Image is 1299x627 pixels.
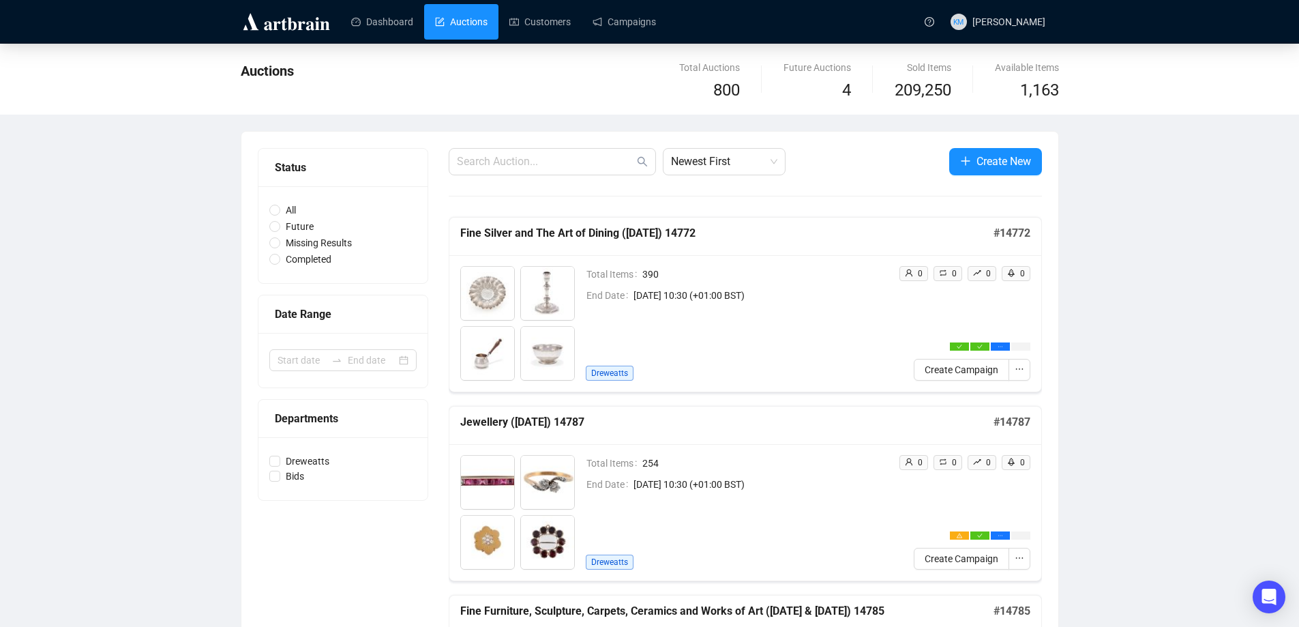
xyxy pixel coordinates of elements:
span: [DATE] 10:30 (+01:00 BST) [633,477,888,492]
span: check [977,344,983,349]
img: 4_1.jpg [521,516,574,569]
span: swap-right [331,355,342,366]
span: 0 [986,458,991,467]
div: Sold Items [895,60,951,75]
span: 0 [918,269,923,278]
div: Available Items [995,60,1059,75]
img: 1_1.jpg [461,267,514,320]
span: 209,250 [895,78,951,104]
span: to [331,355,342,366]
span: Create Campaign [925,362,998,377]
h5: # 14772 [994,225,1030,242]
span: 0 [918,458,923,467]
span: 0 [1020,269,1025,278]
span: 800 [713,81,740,100]
span: 254 [642,456,888,471]
span: rise [973,269,981,277]
input: End date [348,353,396,368]
span: check [977,533,983,538]
span: Completed [280,252,337,267]
span: Total Items [586,456,642,471]
span: check [957,344,962,349]
span: Dreweatts [280,454,335,469]
span: Create Campaign [925,551,998,566]
a: Campaigns [593,4,656,40]
div: Status [275,159,411,176]
img: 4_1.jpg [521,327,574,380]
span: search [637,156,648,167]
input: Start date [278,353,326,368]
button: Create Campaign [914,548,1009,570]
span: 0 [952,269,957,278]
img: logo [241,11,332,33]
div: Open Intercom Messenger [1253,581,1285,613]
span: 390 [642,267,888,282]
div: Departments [275,410,411,427]
img: 2_1.jpg [521,456,574,509]
span: End Date [586,477,633,492]
h5: Fine Furniture, Sculpture, Carpets, Ceramics and Works of Art ([DATE] & [DATE]) 14785 [460,603,994,619]
span: user [905,269,913,277]
span: retweet [939,269,947,277]
span: 0 [986,269,991,278]
button: Create Campaign [914,359,1009,381]
span: rise [973,458,981,466]
span: retweet [939,458,947,466]
span: Total Items [586,267,642,282]
input: Search Auction... [457,154,634,170]
span: user [905,458,913,466]
span: [PERSON_NAME] [972,16,1045,27]
span: Missing Results [280,235,357,250]
span: 0 [1020,458,1025,467]
span: Dreweatts [586,555,633,570]
span: ellipsis [998,344,1003,349]
span: ellipsis [1015,553,1024,563]
div: Future Auctions [783,60,851,75]
h5: Fine Silver and The Art of Dining ([DATE]) 14772 [460,225,994,242]
span: 0 [952,458,957,467]
span: rocket [1007,269,1015,277]
div: Date Range [275,306,411,323]
a: Dashboard [351,4,413,40]
img: 1_1.jpg [461,456,514,509]
span: End Date [586,288,633,303]
span: Dreweatts [586,366,633,381]
span: plus [960,156,971,166]
a: Jewellery ([DATE]) 14787#14787Total Items254End Date[DATE] 10:30 (+01:00 BST)Dreweattsuser0retwee... [449,406,1042,581]
span: 4 [842,81,851,100]
span: Future [280,219,319,234]
a: Fine Silver and The Art of Dining ([DATE]) 14772#14772Total Items390End Date[DATE] 10:30 (+01:00 ... [449,217,1042,392]
div: Total Auctions [679,60,740,75]
span: All [280,203,301,218]
a: Auctions [435,4,488,40]
h5: Jewellery ([DATE]) 14787 [460,414,994,431]
h5: # 14785 [994,603,1030,619]
span: ellipsis [998,533,1003,538]
a: Customers [509,4,571,40]
span: 1,163 [1020,78,1059,104]
span: Create New [976,153,1031,170]
img: 3_1.jpg [461,327,514,380]
span: Auctions [241,63,294,79]
span: KM [953,16,964,27]
span: rocket [1007,458,1015,466]
span: ellipsis [1015,364,1024,374]
span: Newest First [671,149,777,175]
img: 2_1.jpg [521,267,574,320]
span: [DATE] 10:30 (+01:00 BST) [633,288,888,303]
h5: # 14787 [994,414,1030,431]
span: question-circle [925,17,934,27]
span: Bids [280,469,310,484]
span: warning [957,533,962,538]
button: Create New [949,148,1042,175]
img: 3_1.jpg [461,516,514,569]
